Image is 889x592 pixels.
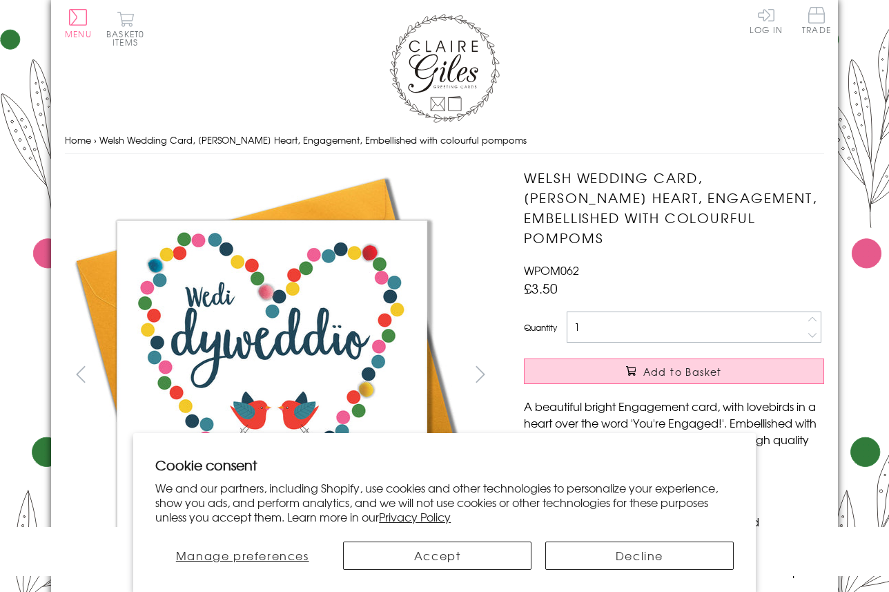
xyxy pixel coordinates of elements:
[65,133,91,146] a: Home
[524,321,557,334] label: Quantity
[524,398,824,464] p: A beautiful bright Engagement card, with lovebirds in a heart over the word 'You're Engaged!'. Em...
[750,7,783,34] a: Log In
[65,126,824,155] nav: breadcrumbs
[65,359,96,390] button: prev
[94,133,97,146] span: ›
[65,168,479,582] img: Welsh Wedding Card, Dotty Heart, Engagement, Embellished with colourful pompoms
[155,542,329,570] button: Manage preferences
[176,547,309,564] span: Manage preferences
[524,278,558,298] span: £3.50
[389,14,500,123] img: Claire Giles Greetings Cards
[802,7,831,37] a: Trade
[99,133,527,146] span: Welsh Wedding Card, [PERSON_NAME] Heart, Engagement, Embellished with colourful pompoms
[343,542,531,570] button: Accept
[113,28,144,48] span: 0 items
[465,359,496,390] button: next
[106,11,144,46] button: Basket0 items
[643,365,722,379] span: Add to Basket
[545,542,734,570] button: Decline
[155,455,734,475] h2: Cookie consent
[524,262,579,278] span: WPOM062
[524,168,824,247] h1: Welsh Wedding Card, [PERSON_NAME] Heart, Engagement, Embellished with colourful pompoms
[802,7,831,34] span: Trade
[379,508,451,525] a: Privacy Policy
[155,481,734,524] p: We and our partners, including Shopify, use cookies and other technologies to personalize your ex...
[65,9,92,38] button: Menu
[524,359,824,384] button: Add to Basket
[65,28,92,40] span: Menu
